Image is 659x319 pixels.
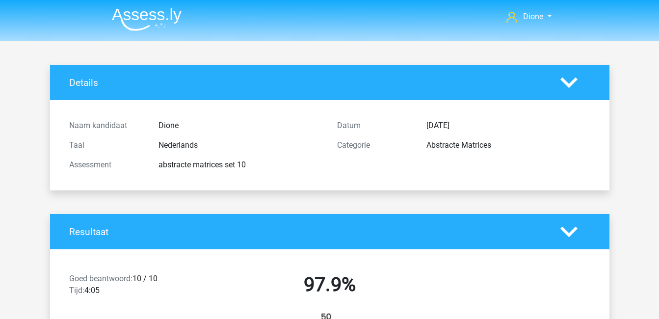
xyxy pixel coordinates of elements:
h2: 97.9% [203,273,456,296]
div: 10 / 10 4:05 [62,273,196,300]
h4: Details [69,77,546,88]
div: Abstracte Matrices [419,139,598,151]
div: abstracte matrices set 10 [151,159,330,171]
div: Taal [62,139,151,151]
span: Goed beantwoord: [69,274,132,283]
div: Nederlands [151,139,330,151]
a: Dione [502,11,555,23]
span: Tijd: [69,286,84,295]
div: Naam kandidaat [62,120,151,132]
img: Assessly [112,8,182,31]
span: Dione [523,12,543,21]
div: Dione [151,120,330,132]
h4: Resultaat [69,226,546,238]
div: [DATE] [419,120,598,132]
div: Assessment [62,159,151,171]
div: Categorie [330,139,419,151]
div: Datum [330,120,419,132]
